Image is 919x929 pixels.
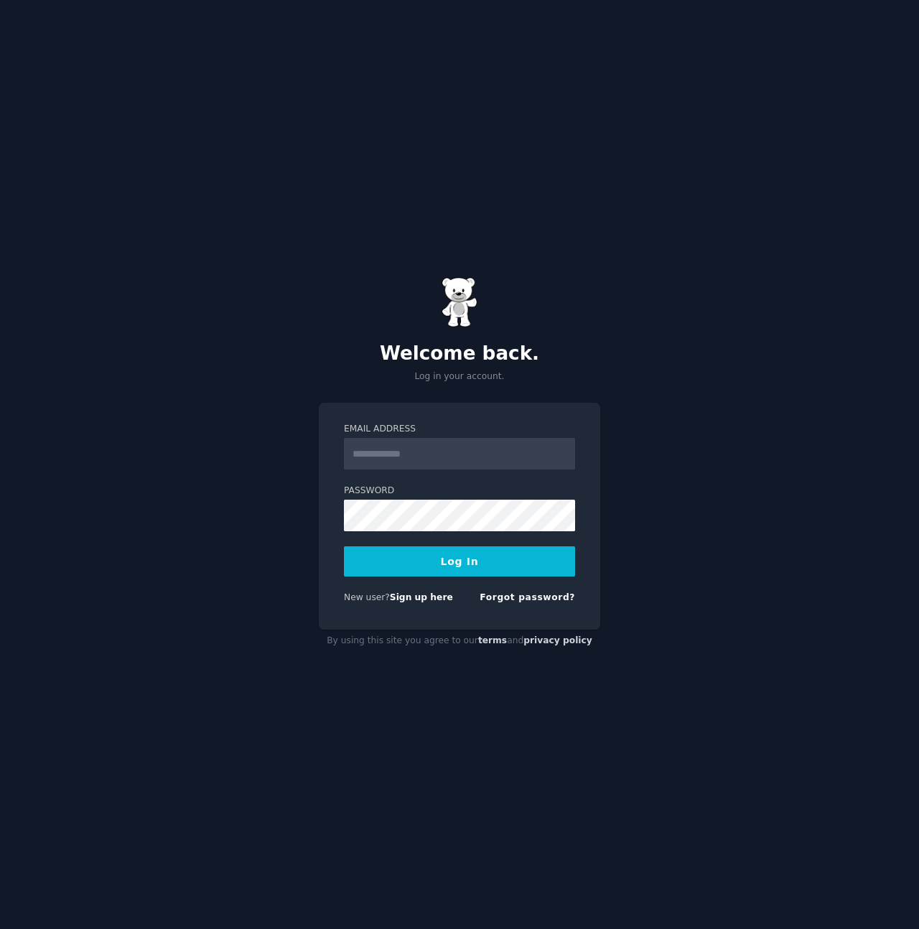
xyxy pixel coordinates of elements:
[523,635,592,645] a: privacy policy
[344,485,575,498] label: Password
[319,630,600,653] div: By using this site you agree to our and
[478,635,507,645] a: terms
[319,370,600,383] p: Log in your account.
[344,546,575,576] button: Log In
[442,277,477,327] img: Gummy Bear
[390,592,453,602] a: Sign up here
[319,342,600,365] h2: Welcome back.
[344,592,390,602] span: New user?
[344,423,575,436] label: Email Address
[480,592,575,602] a: Forgot password?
